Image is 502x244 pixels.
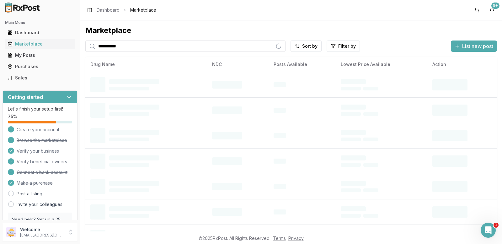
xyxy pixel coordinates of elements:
button: Dashboard [3,28,77,38]
span: Verify beneficial owners [17,159,67,165]
button: Sort by [291,41,322,52]
a: Purchases [5,61,75,72]
th: Action [427,57,497,72]
span: Marketplace [130,7,156,13]
th: Posts Available [269,57,336,72]
span: List new post [462,42,493,50]
th: Lowest Price Available [336,57,427,72]
nav: breadcrumb [97,7,156,13]
div: Marketplace [8,41,72,47]
div: Sales [8,75,72,81]
a: Dashboard [5,27,75,38]
span: Connect a bank account [17,169,67,176]
button: List new post [451,41,497,52]
span: Verify your business [17,148,59,154]
img: User avatar [6,227,16,237]
th: Drug Name [85,57,207,72]
a: Invite your colleagues [17,201,62,208]
button: Marketplace [3,39,77,49]
th: NDC [207,57,269,72]
img: RxPost Logo [3,3,43,13]
span: Browse the marketplace [17,137,67,144]
span: Filter by [338,43,356,49]
div: Dashboard [8,30,72,36]
div: Purchases [8,63,72,70]
a: List new post [451,44,497,50]
a: My Posts [5,50,75,61]
iframe: Intercom live chat [481,223,496,238]
div: 9+ [491,3,499,9]
span: 75 % [8,113,17,120]
button: Sales [3,73,77,83]
span: Sort by [302,43,318,49]
p: Let's finish your setup first! [8,106,72,112]
a: Sales [5,72,75,84]
h3: Getting started [8,93,43,101]
button: Filter by [327,41,360,52]
p: [EMAIL_ADDRESS][DOMAIN_NAME] [20,233,64,238]
a: Marketplace [5,38,75,50]
p: Welcome [20,226,64,233]
span: Create your account [17,127,59,133]
span: Make a purchase [17,180,53,186]
button: My Posts [3,50,77,60]
span: 1 [494,223,499,228]
a: Post a listing [17,191,42,197]
button: Purchases [3,62,77,72]
a: Dashboard [97,7,120,13]
h2: Main Menu [5,20,75,25]
button: 9+ [487,5,497,15]
div: My Posts [8,52,72,58]
div: Marketplace [85,25,497,35]
a: Terms [273,236,286,241]
a: Privacy [288,236,304,241]
p: Need help? Set up a 25 minute call with our team to set up. [12,216,68,235]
